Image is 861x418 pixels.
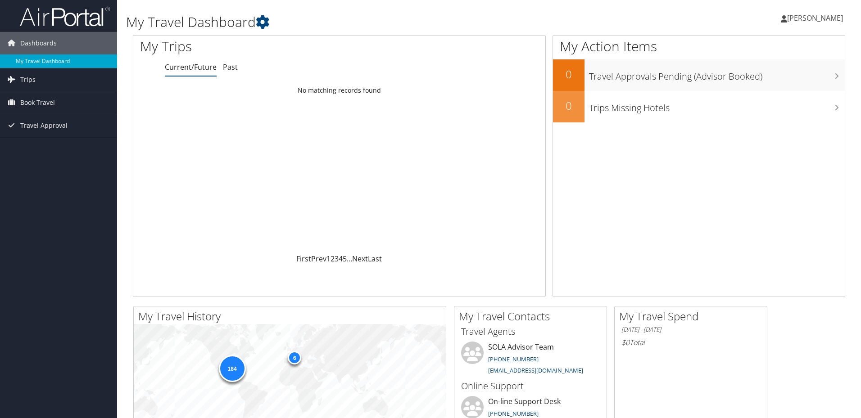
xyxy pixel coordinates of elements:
h2: 0 [553,98,585,113]
span: Travel Approval [20,114,68,137]
h3: Trips Missing Hotels [589,97,845,114]
h1: My Travel Dashboard [126,13,610,31]
a: [EMAIL_ADDRESS][DOMAIN_NAME] [488,366,583,374]
span: [PERSON_NAME] [787,13,843,23]
a: [PHONE_NUMBER] [488,409,539,418]
a: Current/Future [165,62,217,72]
h2: My Travel Contacts [459,309,607,324]
a: Prev [311,254,326,264]
a: [PHONE_NUMBER] [488,355,539,363]
td: No matching records found [133,82,545,99]
h2: 0 [553,67,585,82]
span: … [347,254,352,264]
img: airportal-logo.png [20,6,110,27]
a: 2 [331,254,335,264]
h1: My Action Items [553,37,845,56]
span: $0 [621,337,630,347]
h3: Travel Approvals Pending (Advisor Booked) [589,66,845,83]
h3: Travel Agents [461,325,600,338]
h2: My Travel History [138,309,446,324]
h2: My Travel Spend [619,309,767,324]
a: 5 [343,254,347,264]
a: 1 [326,254,331,264]
a: Next [352,254,368,264]
span: Book Travel [20,91,55,114]
div: 6 [288,351,301,364]
a: 0Trips Missing Hotels [553,91,845,122]
span: Trips [20,68,36,91]
a: Last [368,254,382,264]
a: Past [223,62,238,72]
a: 4 [339,254,343,264]
h1: My Trips [140,37,367,56]
h6: [DATE] - [DATE] [621,325,760,334]
li: SOLA Advisor Team [457,342,604,378]
a: [PERSON_NAME] [781,4,852,31]
span: Dashboards [20,32,57,54]
h6: Total [621,337,760,347]
a: 0Travel Approvals Pending (Advisor Booked) [553,59,845,91]
a: First [296,254,311,264]
a: 3 [335,254,339,264]
h3: Online Support [461,380,600,392]
div: 184 [218,355,245,382]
